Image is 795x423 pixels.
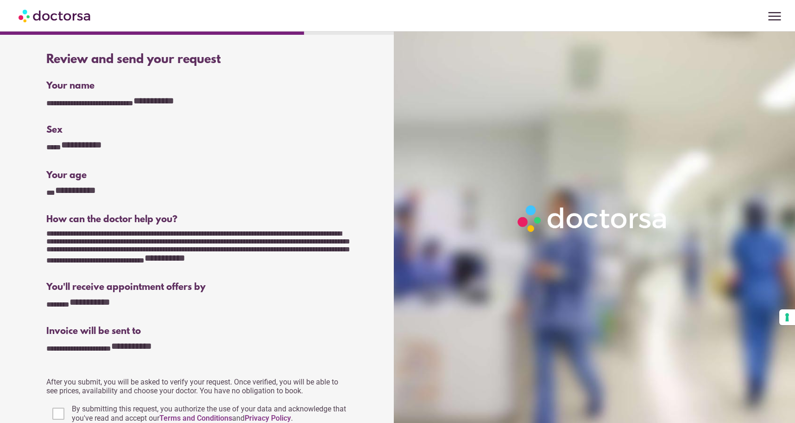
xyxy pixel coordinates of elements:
a: Terms and Conditions [159,414,232,423]
button: Your consent preferences for tracking technologies [779,309,795,325]
div: Review and send your request [46,53,350,67]
div: Sex [46,125,350,135]
div: Invoice will be sent to [46,326,350,337]
span: By submitting this request, you authorize the use of your data and acknowledge that you've read a... [72,404,346,423]
div: How can the doctor help you? [46,214,350,225]
p: After you submit, you will be asked to verify your request. Once verified, you will be able to se... [46,378,350,395]
div: Your age [46,170,197,181]
span: menu [766,7,783,25]
a: Privacy Policy [245,414,291,423]
div: You'll receive appointment offers by [46,282,350,293]
img: Logo-Doctorsa-trans-White-partial-flat.png [513,201,672,236]
img: Doctorsa.com [19,5,92,26]
div: Your name [46,81,350,91]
